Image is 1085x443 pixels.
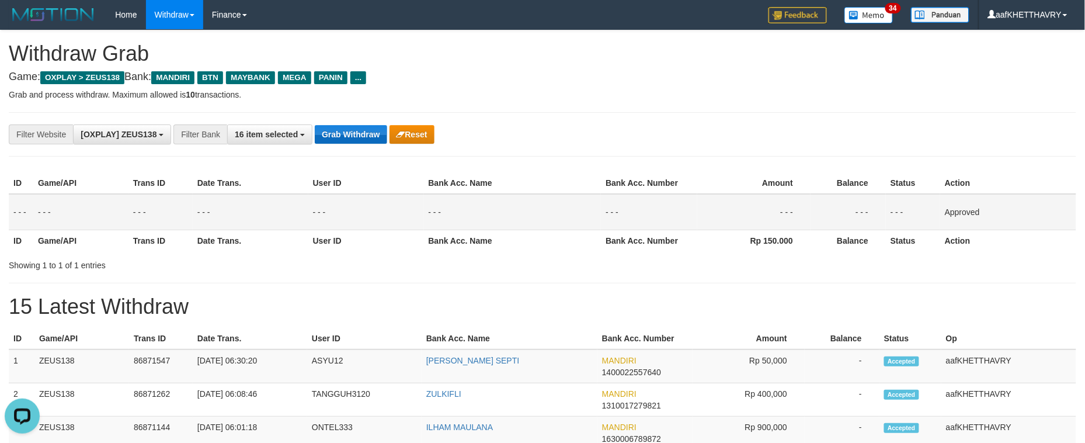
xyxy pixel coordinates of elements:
[9,6,98,23] img: MOTION_logo.png
[307,349,422,383] td: ASYU12
[9,230,33,251] th: ID
[697,230,811,251] th: Rp 150.000
[602,401,661,410] span: Copy 1310017279821 to clipboard
[73,124,171,144] button: [OXPLAY] ZEUS138
[941,328,1076,349] th: Op
[350,71,366,84] span: ...
[940,172,1076,194] th: Action
[9,194,33,230] td: - - -
[128,230,193,251] th: Trans ID
[601,230,697,251] th: Bank Acc. Number
[235,130,298,139] span: 16 item selected
[602,356,637,365] span: MANDIRI
[426,389,461,399] a: ZULKIFLI
[227,124,312,144] button: 16 item selected
[886,194,940,230] td: - - -
[9,172,33,194] th: ID
[885,3,901,13] span: 34
[40,71,124,84] span: OXPLAY > ZEUS138
[128,194,193,230] td: - - -
[805,349,879,383] td: -
[697,172,811,194] th: Amount
[693,328,805,349] th: Amount
[173,124,227,144] div: Filter Bank
[5,5,40,40] button: Open LiveChat chat widget
[193,328,307,349] th: Date Trans.
[9,328,34,349] th: ID
[602,389,637,399] span: MANDIRI
[9,295,1076,319] h1: 15 Latest Withdraw
[128,172,193,194] th: Trans ID
[941,383,1076,417] td: aafKHETTHAVRY
[193,194,308,230] td: - - -
[844,7,893,23] img: Button%20Memo.svg
[129,383,193,417] td: 86871262
[886,172,940,194] th: Status
[9,71,1076,83] h4: Game: Bank:
[151,71,194,84] span: MANDIRI
[601,172,697,194] th: Bank Acc. Number
[9,42,1076,65] h1: Withdraw Grab
[9,255,443,271] div: Showing 1 to 1 of 1 entries
[197,71,223,84] span: BTN
[193,172,308,194] th: Date Trans.
[129,349,193,383] td: 86871547
[597,328,693,349] th: Bank Acc. Number
[34,349,129,383] td: ZEUS138
[314,71,347,84] span: PANIN
[226,71,275,84] span: MAYBANK
[9,383,34,417] td: 2
[693,349,805,383] td: Rp 50,000
[9,89,1076,101] p: Grab and process withdraw. Maximum allowed is transactions.
[81,130,157,139] span: [OXPLAY] ZEUS138
[911,7,969,23] img: panduan.png
[940,230,1076,251] th: Action
[34,328,129,349] th: Game/API
[308,194,424,230] td: - - -
[601,194,697,230] td: - - -
[426,423,493,432] a: ILHAM MAULANA
[33,172,128,194] th: Game/API
[940,194,1076,230] td: Approved
[811,194,886,230] td: - - -
[9,349,34,383] td: 1
[33,194,128,230] td: - - -
[693,383,805,417] td: Rp 400,000
[805,328,879,349] th: Balance
[805,383,879,417] td: -
[602,423,637,432] span: MANDIRI
[34,383,129,417] td: ZEUS138
[33,230,128,251] th: Game/API
[9,124,73,144] div: Filter Website
[886,230,940,251] th: Status
[308,230,424,251] th: User ID
[422,328,597,349] th: Bank Acc. Name
[884,390,919,400] span: Accepted
[879,328,941,349] th: Status
[884,357,919,366] span: Accepted
[768,7,827,23] img: Feedback.jpg
[424,194,601,230] td: - - -
[811,230,886,251] th: Balance
[426,356,519,365] a: [PERSON_NAME] SEPTI
[315,125,387,144] button: Grab Withdraw
[697,194,811,230] td: - - -
[307,383,422,417] td: TANGGUH3120
[602,368,661,377] span: Copy 1400022557640 to clipboard
[941,349,1076,383] td: aafKHETTHAVRY
[186,90,195,99] strong: 10
[424,230,601,251] th: Bank Acc. Name
[308,172,424,194] th: User ID
[129,328,193,349] th: Trans ID
[307,328,422,349] th: User ID
[424,172,601,194] th: Bank Acc. Name
[278,71,311,84] span: MEGA
[884,423,919,433] span: Accepted
[193,230,308,251] th: Date Trans.
[193,349,307,383] td: [DATE] 06:30:20
[193,383,307,417] td: [DATE] 06:08:46
[390,125,434,144] button: Reset
[811,172,886,194] th: Balance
